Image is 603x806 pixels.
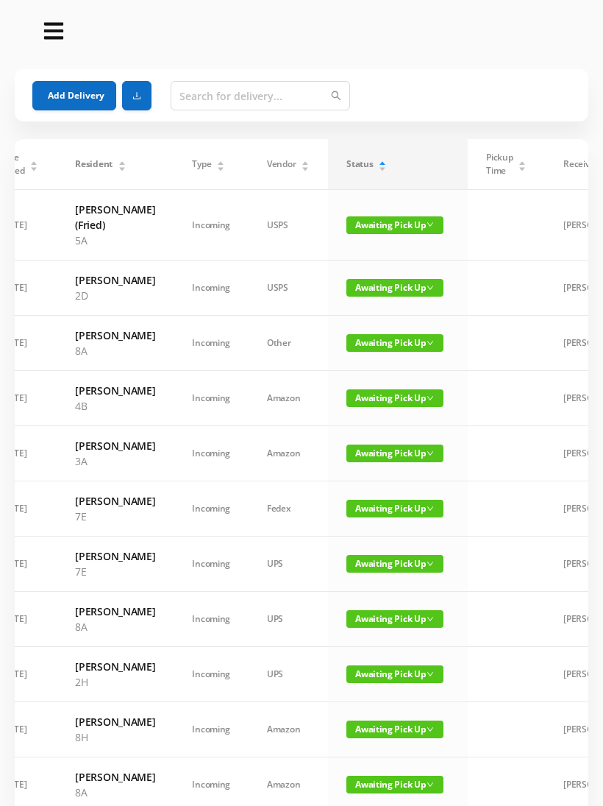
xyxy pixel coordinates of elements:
h6: [PERSON_NAME] [75,659,155,674]
td: UPS [249,592,328,647]
i: icon: caret-down [518,165,527,169]
i: icon: down [427,284,434,291]
div: Sort [378,159,387,168]
i: icon: down [427,450,434,457]
i: icon: down [427,671,434,678]
i: icon: caret-down [301,165,310,169]
i: icon: caret-up [30,159,38,163]
span: Awaiting Pick Up [346,389,443,407]
td: Incoming [174,481,249,537]
div: Sort [29,159,38,168]
span: Awaiting Pick Up [346,279,443,297]
td: USPS [249,261,328,316]
td: Amazon [249,702,328,757]
p: 7E [75,564,155,579]
p: 2H [75,674,155,690]
td: USPS [249,190,328,261]
td: Incoming [174,426,249,481]
td: UPS [249,647,328,702]
button: icon: download [122,81,151,110]
button: Add Delivery [32,81,116,110]
p: 8H [75,729,155,745]
i: icon: caret-up [518,159,527,163]
h6: [PERSON_NAME] [75,769,155,785]
td: Fedex [249,481,328,537]
td: Incoming [174,316,249,371]
p: 8A [75,619,155,634]
span: Awaiting Pick Up [346,665,443,683]
span: Status [346,158,373,171]
p: 8A [75,785,155,800]
i: icon: down [427,560,434,568]
span: Awaiting Pick Up [346,610,443,628]
h6: [PERSON_NAME] [75,604,155,619]
p: 3A [75,453,155,469]
td: Incoming [174,647,249,702]
i: icon: caret-up [217,159,225,163]
td: Incoming [174,702,249,757]
h6: [PERSON_NAME] [75,493,155,509]
i: icon: caret-down [217,165,225,169]
td: Incoming [174,371,249,426]
i: icon: down [427,339,434,347]
div: Sort [118,159,126,168]
p: 7E [75,509,155,524]
i: icon: down [427,395,434,402]
td: Amazon [249,426,328,481]
div: Sort [301,159,310,168]
i: icon: caret-up [118,159,126,163]
td: Incoming [174,592,249,647]
h6: [PERSON_NAME] [75,328,155,343]
p: 5A [75,233,155,248]
p: 4B [75,398,155,414]
h6: [PERSON_NAME] [75,272,155,288]
span: Awaiting Pick Up [346,445,443,462]
h6: [PERSON_NAME] [75,714,155,729]
p: 2D [75,288,155,303]
i: icon: caret-up [379,159,387,163]
td: Incoming [174,261,249,316]
p: 8A [75,343,155,358]
h6: [PERSON_NAME] (Fried) [75,202,155,233]
span: Pickup Time [486,151,513,177]
span: Resident [75,158,113,171]
span: Awaiting Pick Up [346,555,443,573]
i: icon: search [331,91,341,101]
i: icon: caret-up [301,159,310,163]
i: icon: caret-down [118,165,126,169]
h6: [PERSON_NAME] [75,548,155,564]
span: Awaiting Pick Up [346,500,443,517]
td: Amazon [249,371,328,426]
td: UPS [249,537,328,592]
span: Awaiting Pick Up [346,776,443,793]
i: icon: caret-down [379,165,387,169]
td: Incoming [174,190,249,261]
i: icon: down [427,615,434,623]
i: icon: down [427,781,434,788]
i: icon: caret-down [30,165,38,169]
td: Incoming [174,537,249,592]
span: Awaiting Pick Up [346,334,443,352]
div: Sort [518,159,527,168]
td: Other [249,316,328,371]
i: icon: down [427,726,434,733]
i: icon: down [427,221,434,228]
h6: [PERSON_NAME] [75,383,155,398]
span: Awaiting Pick Up [346,721,443,738]
span: Vendor [267,158,296,171]
span: Awaiting Pick Up [346,216,443,234]
span: Type [192,158,211,171]
input: Search for delivery... [171,81,350,110]
i: icon: down [427,505,434,512]
div: Sort [216,159,225,168]
h6: [PERSON_NAME] [75,438,155,453]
